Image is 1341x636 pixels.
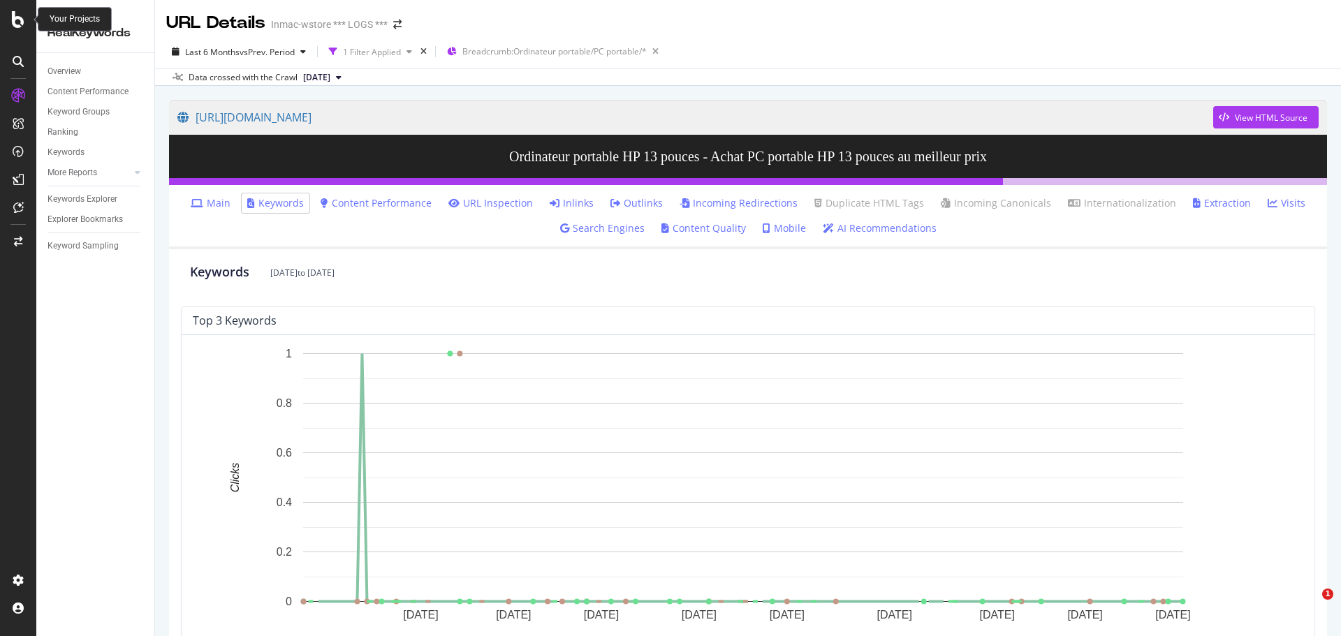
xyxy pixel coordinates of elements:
[47,145,145,160] a: Keywords
[47,64,81,79] div: Overview
[1068,196,1176,210] a: Internationalization
[240,46,295,58] span: vs Prev. Period
[441,40,664,63] button: Breadcrumb:Ordinateur portable/PC portable/*
[277,397,292,409] text: 0.8
[189,71,298,84] div: Data crossed with the Crawl
[270,267,335,279] div: [DATE] to [DATE]
[1193,196,1251,210] a: Extraction
[303,71,330,84] span: 2025 Aug. 1st
[47,165,131,180] a: More Reports
[47,64,145,79] a: Overview
[247,196,304,210] a: Keywords
[560,221,645,235] a: Search Engines
[47,84,145,99] a: Content Performance
[1294,589,1327,622] iframe: Intercom live chat
[47,105,145,119] a: Keyword Groups
[1268,196,1305,210] a: Visits
[50,13,100,25] div: Your Projects
[661,221,746,235] a: Content Quality
[403,609,438,621] text: [DATE]
[680,196,798,210] a: Incoming Redirections
[47,192,117,207] div: Keywords Explorer
[550,196,594,210] a: Inlinks
[177,100,1213,135] a: [URL][DOMAIN_NAME]
[584,609,619,621] text: [DATE]
[823,221,937,235] a: AI Recommendations
[343,46,401,58] div: 1 Filter Applied
[166,40,312,63] button: Last 6 MonthsvsPrev. Period
[1067,609,1102,621] text: [DATE]
[190,263,249,281] div: Keywords
[814,196,924,210] a: Duplicate HTML Tags
[277,496,292,508] text: 0.4
[286,596,292,607] text: 0
[47,25,143,41] div: RealKeywords
[191,196,230,210] a: Main
[979,609,1014,621] text: [DATE]
[47,239,119,253] div: Keyword Sampling
[47,239,145,253] a: Keyword Sampling
[47,192,145,207] a: Keywords Explorer
[448,196,533,210] a: URL Inspection
[47,105,110,119] div: Keyword Groups
[1322,589,1333,600] span: 1
[47,165,97,180] div: More Reports
[941,196,1051,210] a: Incoming Canonicals
[393,20,402,29] div: arrow-right-arrow-left
[770,609,805,621] text: [DATE]
[877,609,912,621] text: [DATE]
[47,125,78,140] div: Ranking
[323,40,418,63] button: 1 Filter Applied
[193,313,277,327] div: top 3 keywords
[229,463,241,493] text: Clicks
[277,447,292,459] text: 0.6
[47,145,85,160] div: Keywords
[47,212,145,227] a: Explorer Bookmarks
[298,69,347,86] button: [DATE]
[277,546,292,558] text: 0.2
[496,609,531,621] text: [DATE]
[166,11,265,35] div: URL Details
[47,212,123,227] div: Explorer Bookmarks
[610,196,663,210] a: Outlinks
[682,609,717,621] text: [DATE]
[763,221,806,235] a: Mobile
[185,46,240,58] span: Last 6 Months
[286,348,292,360] text: 1
[1155,609,1190,621] text: [DATE]
[47,84,129,99] div: Content Performance
[321,196,432,210] a: Content Performance
[418,45,430,59] div: times
[169,135,1327,178] h3: Ordinateur portable HP 13 pouces - Achat PC portable HP 13 pouces au meilleur prix
[1213,106,1319,128] button: View HTML Source
[47,125,145,140] a: Ranking
[462,45,647,57] span: Breadcrumb: Ordinateur portable/PC portable/*
[1235,112,1307,124] div: View HTML Source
